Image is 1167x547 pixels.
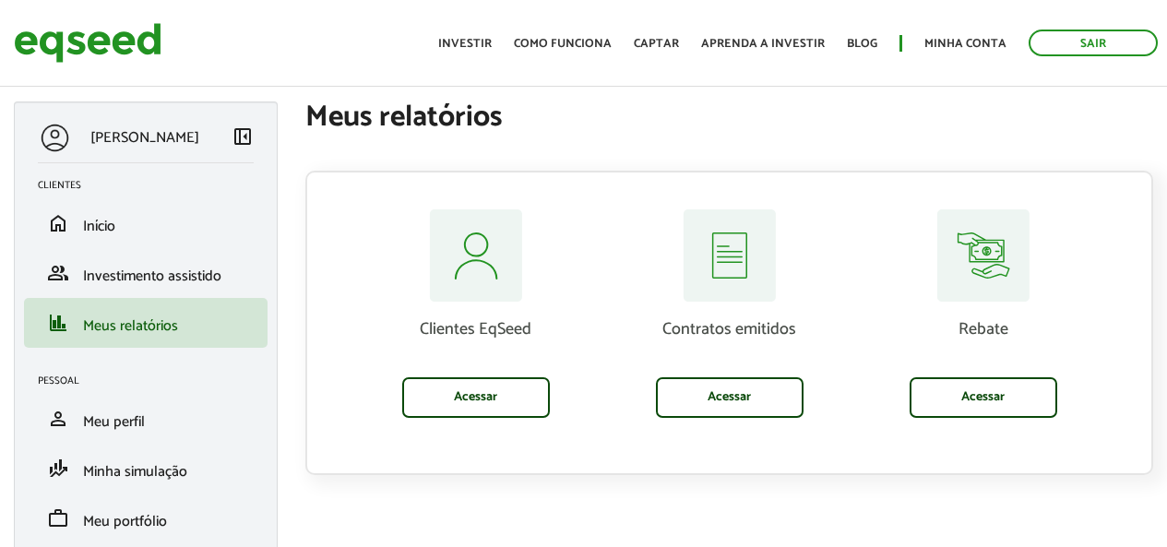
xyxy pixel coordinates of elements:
p: [PERSON_NAME] [90,129,199,147]
a: workMeu portfólio [38,507,254,529]
span: finance_mode [47,458,69,480]
li: Meus relatórios [24,298,268,348]
a: finance_modeMinha simulação [38,458,254,480]
img: relatorios-assessor-rebate.svg [936,209,1030,302]
a: personMeu perfil [38,408,254,430]
a: Acessar [656,377,804,418]
img: EqSeed [14,18,161,67]
img: relatorios-assessor-clientes.svg [429,209,522,302]
span: home [47,212,69,234]
h2: Clientes [38,180,268,191]
span: work [47,507,69,529]
a: Aprenda a investir [701,38,825,50]
span: group [47,262,69,284]
li: Meu portfólio [24,493,268,543]
a: financeMeus relatórios [38,312,254,334]
span: Meu portfólio [83,509,167,534]
p: Rebate [870,320,1096,340]
h2: Pessoal [38,375,268,386]
span: finance [47,312,69,334]
a: homeInício [38,212,254,234]
a: Sair [1029,30,1158,56]
span: Minha simulação [83,459,187,484]
a: Acessar [910,377,1057,418]
a: Minha conta [924,38,1006,50]
li: Investimento assistido [24,248,268,298]
a: Captar [634,38,679,50]
span: Meu perfil [83,410,145,434]
a: Acessar [402,377,550,418]
p: Clientes EqSeed [363,320,589,340]
a: Investir [438,38,492,50]
span: Início [83,214,115,239]
li: Meu perfil [24,394,268,444]
a: groupInvestimento assistido [38,262,254,284]
a: Como funciona [514,38,612,50]
a: Blog [847,38,877,50]
span: left_panel_close [232,125,254,148]
span: person [47,408,69,430]
img: relatorios-assessor-contratos.svg [683,209,776,302]
a: Colapsar menu [232,125,254,151]
h1: Meus relatórios [305,101,1153,134]
li: Minha simulação [24,444,268,493]
span: Investimento assistido [83,264,221,289]
li: Início [24,198,268,248]
p: Contratos emitidos [616,320,842,340]
span: Meus relatórios [83,314,178,339]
